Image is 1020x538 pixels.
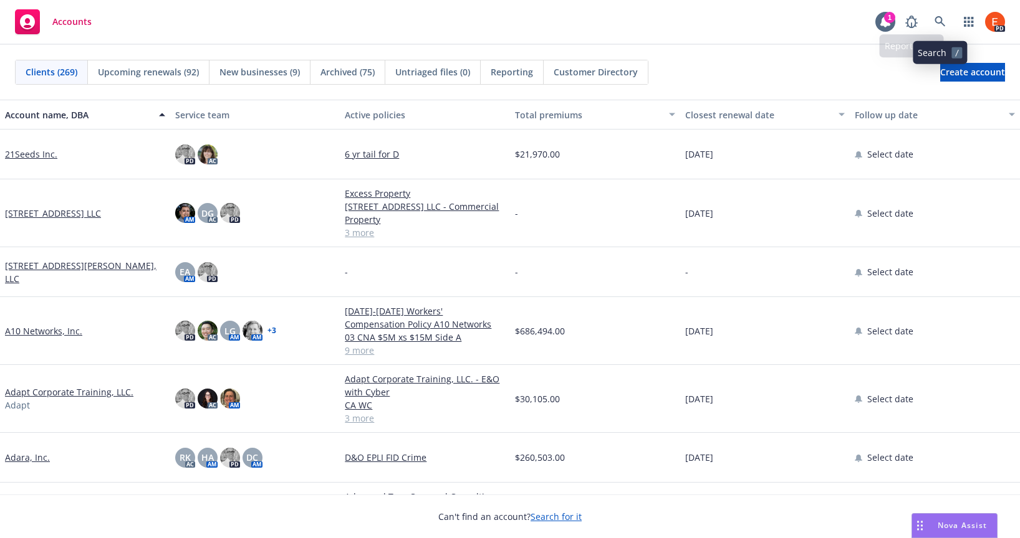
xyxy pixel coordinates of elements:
button: Active policies [340,100,510,130]
span: [DATE] [685,324,713,337]
span: - [685,265,688,278]
span: HA [201,451,214,464]
a: 21Seeds Inc. [5,148,57,161]
a: 3 more [345,226,505,239]
span: $260,503.00 [515,451,565,464]
a: 03 CNA $5M xs $15M Side A [345,331,505,344]
a: Adapt Corporate Training, LLC. [5,385,133,399]
span: $686,494.00 [515,324,565,337]
span: [DATE] [685,207,713,220]
span: [DATE] [685,392,713,405]
a: 3 more [345,412,505,425]
a: Report a Bug [899,9,924,34]
div: Closest renewal date [685,108,832,121]
a: + 3 [267,327,276,334]
a: [DATE]-[DATE] Workers' Compensation Policy A10 Networks [345,304,505,331]
span: Accounts [52,17,92,27]
a: [STREET_ADDRESS][PERSON_NAME], LLC [5,259,165,285]
span: Select date [867,148,913,161]
span: Untriaged files (0) [395,65,470,78]
span: - [515,207,518,220]
div: Active policies [345,108,505,121]
a: Accounts [10,4,97,39]
span: $30,105.00 [515,392,560,405]
span: [DATE] [685,451,713,464]
span: EA [180,265,190,278]
span: [DATE] [685,148,713,161]
a: CA WC [345,399,505,412]
span: - [345,265,348,278]
button: Closest renewal date [680,100,850,130]
button: Service team [170,100,340,130]
a: [STREET_ADDRESS] LLC [5,207,101,220]
span: Upcoming renewals (92) [98,65,199,78]
a: Adapt Corporate Training, LLC. - E&O with Cyber [345,372,505,399]
span: New businesses (9) [219,65,300,78]
a: 9 more [345,344,505,357]
button: Follow up date [850,100,1020,130]
button: Nova Assist [912,513,998,538]
span: Select date [867,392,913,405]
div: 1 [884,12,895,23]
span: Adapt [5,399,30,412]
span: Select date [867,324,913,337]
a: Search [928,9,953,34]
a: [STREET_ADDRESS] LLC - Commercial Property [345,200,505,226]
span: $21,970.00 [515,148,560,161]
button: Total premiums [510,100,680,130]
a: A10 Networks, Inc. [5,324,82,337]
span: Reporting [491,65,533,78]
img: photo [198,262,218,282]
img: photo [220,448,240,468]
div: Drag to move [912,514,928,537]
img: photo [985,12,1005,32]
a: Adara, Inc. [5,451,50,464]
img: photo [198,144,218,164]
img: photo [198,321,218,341]
span: - [515,265,518,278]
span: Customer Directory [554,65,638,78]
div: Follow up date [855,108,1001,121]
a: Excess Property [345,187,505,200]
img: photo [220,389,240,408]
span: RK [180,451,191,464]
span: Select date [867,265,913,278]
img: photo [175,144,195,164]
a: D&O EPLI FID Crime [345,451,505,464]
span: Select date [867,451,913,464]
span: Clients (269) [26,65,77,78]
img: photo [220,203,240,223]
span: Can't find an account? [438,510,582,523]
span: DG [201,207,214,220]
img: photo [175,203,195,223]
a: 6 yr tail for D [345,148,505,161]
span: DC [246,451,258,464]
span: Nova Assist [938,520,987,531]
div: Service team [175,108,335,121]
a: Switch app [956,9,981,34]
img: photo [243,321,262,341]
span: Create account [940,60,1005,84]
div: Account name, DBA [5,108,152,121]
a: Create account [940,63,1005,82]
img: photo [198,389,218,408]
span: Select date [867,207,913,220]
a: Advanced Tree Care and Consulting, Inc. - Workers' Compensation [345,490,505,516]
a: Search for it [531,511,582,522]
div: Total premiums [515,108,662,121]
span: Archived (75) [320,65,375,78]
img: photo [175,321,195,341]
img: photo [175,389,195,408]
span: LG [224,324,236,337]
